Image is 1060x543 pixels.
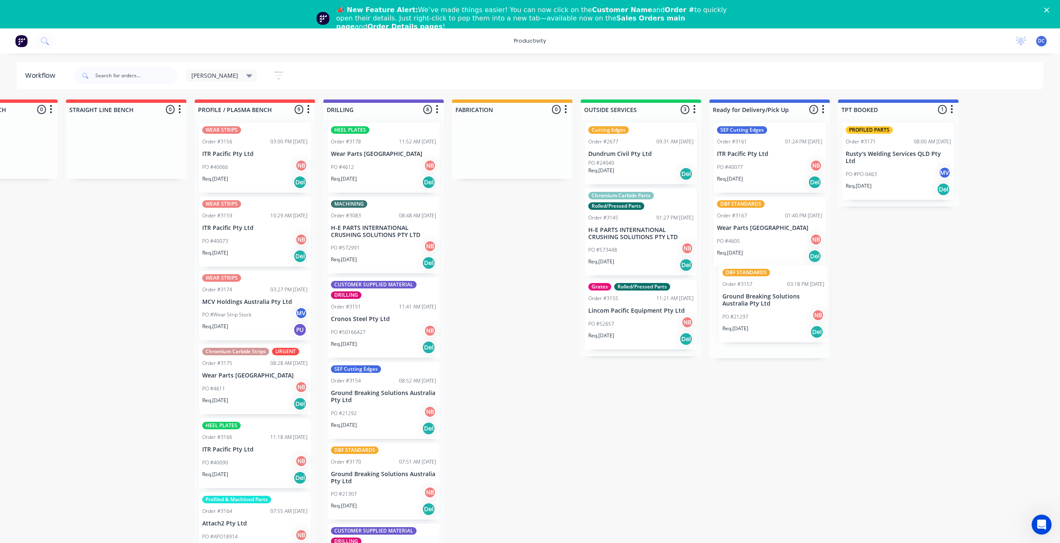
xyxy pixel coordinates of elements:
iframe: Intercom live chat [1032,515,1052,535]
span: [PERSON_NAME] [191,71,238,80]
span: DC [1038,37,1045,45]
div: We’ve made things easier! You can now click on the and to quickly open their details. Just right-... [336,6,731,31]
b: Sales Orders main page [336,14,685,31]
div: Workflow [25,71,59,81]
b: 📣 New Feature Alert: [336,6,418,14]
div: productivity [510,35,550,47]
img: Factory [15,35,28,47]
div: Close [1044,8,1052,13]
input: Search for orders... [95,67,178,84]
img: Profile image for Team [316,12,330,25]
b: Customer Name [592,6,652,14]
b: Order # [665,6,694,14]
b: Order Details pages [367,23,442,31]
